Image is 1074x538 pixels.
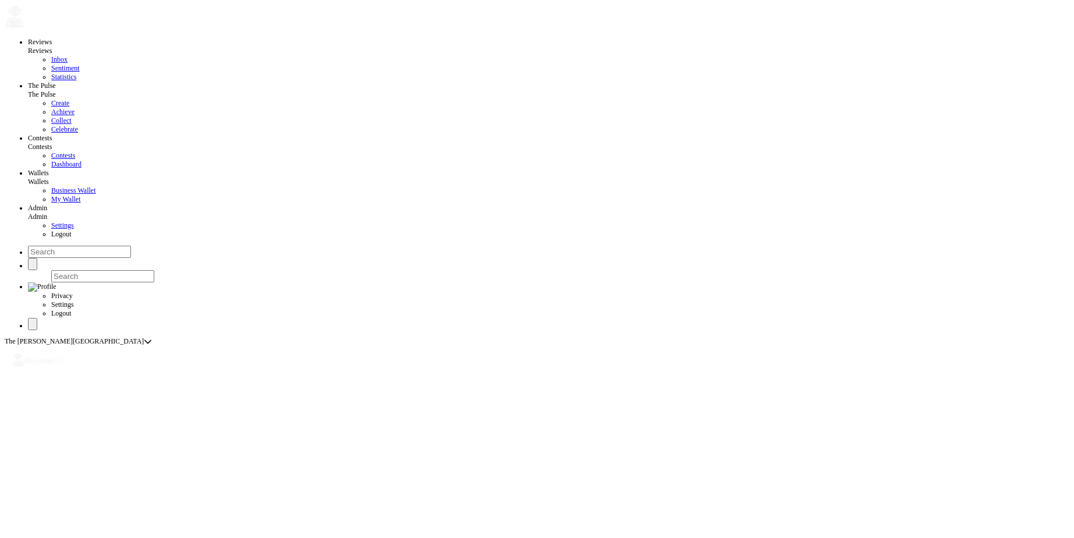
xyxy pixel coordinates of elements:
[51,292,73,300] span: Privacy
[51,195,80,203] a: My Wallet
[28,90,56,98] span: The Pulse
[51,230,72,238] span: Logout
[28,282,56,292] img: Profile
[51,151,75,160] a: Contests
[144,337,152,346] div: Select a location
[51,73,76,81] a: Statistics
[51,116,72,125] a: Collect
[51,309,72,317] span: Logout
[28,169,49,177] a: Wallets
[51,108,75,116] a: Achieve
[28,204,47,212] a: Admin
[28,82,56,90] a: The Pulse
[28,47,52,55] span: Reviews
[12,353,63,367] img: Logo
[51,270,154,282] input: Search
[19,423,1055,437] h2: Welcome [PERSON_NAME] , wallet balance is
[51,160,81,168] a: Dashboard
[51,221,74,229] a: Settings
[28,38,52,46] a: Reviews
[19,451,1055,476] h1: $ 0.00
[5,5,25,29] img: ReviewElf Logo
[51,64,80,72] a: Sentiment
[28,178,49,186] span: Wallets
[51,186,95,194] a: Business Wallet
[28,246,131,258] input: Search
[28,143,52,151] span: Contests
[51,300,74,309] span: Settings
[5,337,144,346] span: The [PERSON_NAME][GEOGRAPHIC_DATA]
[28,213,47,221] span: Admin
[28,134,52,142] a: Contests
[51,55,68,63] a: Inbox
[51,99,69,107] a: Create
[51,125,78,133] a: Celebrate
